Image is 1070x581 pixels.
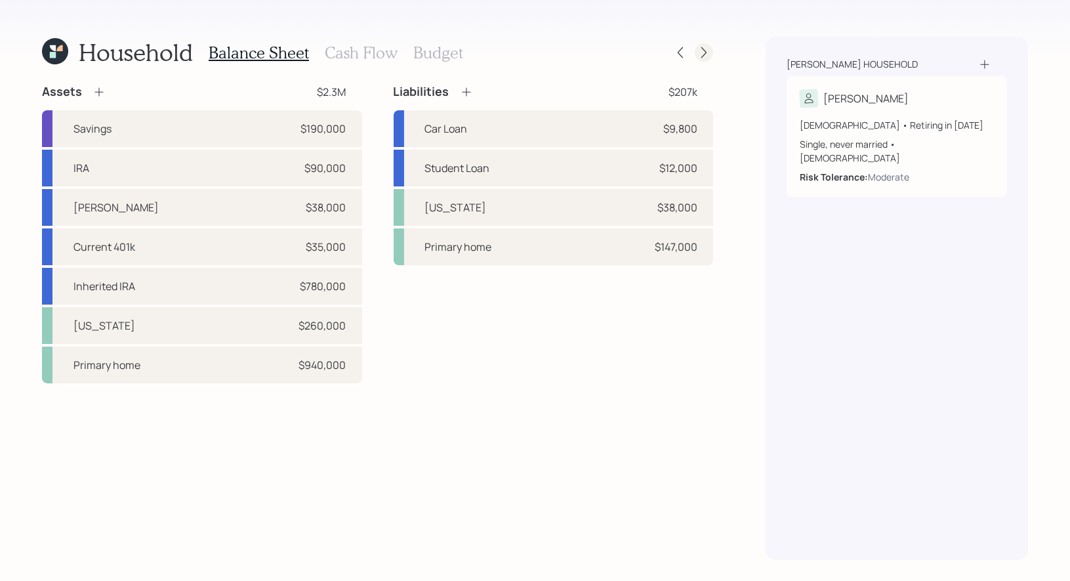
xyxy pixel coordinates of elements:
div: $38,000 [306,200,346,215]
div: $147,000 [655,239,697,255]
div: $35,000 [306,239,346,255]
div: Moderate [868,170,909,184]
div: Single, never married • [DEMOGRAPHIC_DATA] [800,137,994,165]
div: Savings [73,121,112,137]
div: IRA [73,160,89,176]
div: $207k [669,84,697,100]
div: Current 401k [73,239,135,255]
div: $260,000 [299,318,346,334]
div: $9,800 [663,121,697,137]
div: [DEMOGRAPHIC_DATA] • Retiring in [DATE] [800,118,994,132]
div: $2.3M [318,84,346,100]
div: Inherited IRA [73,278,135,294]
h3: Cash Flow [325,43,398,62]
div: [US_STATE] [425,200,487,215]
div: $90,000 [305,160,346,176]
div: $780,000 [300,278,346,294]
div: Car Loan [425,121,468,137]
h4: Liabilities [394,85,449,99]
h1: Household [79,38,193,66]
div: [US_STATE] [73,318,135,334]
div: [PERSON_NAME] [73,200,159,215]
h4: Assets [42,85,82,99]
div: $190,000 [301,121,346,137]
div: $940,000 [299,357,346,373]
div: $38,000 [657,200,697,215]
div: $12,000 [659,160,697,176]
h3: Balance Sheet [209,43,309,62]
div: Student Loan [425,160,490,176]
b: Risk Tolerance: [800,171,868,183]
div: Primary home [425,239,492,255]
div: [PERSON_NAME] [823,91,909,106]
div: Primary home [73,357,140,373]
div: [PERSON_NAME] household [787,58,918,71]
h3: Budget [413,43,463,62]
